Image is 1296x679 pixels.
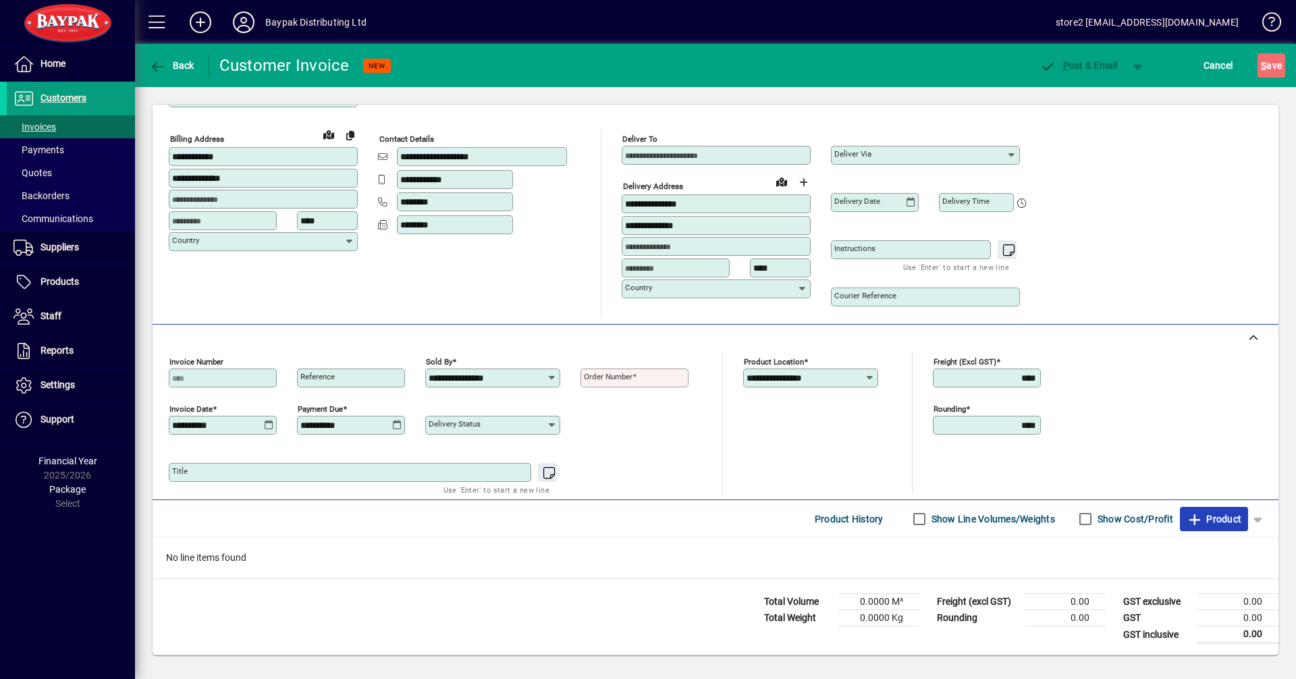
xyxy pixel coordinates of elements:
td: 0.0000 Kg [838,610,919,626]
a: Staff [7,300,135,333]
a: Reports [7,334,135,368]
span: ost & Email [1039,60,1118,71]
mat-label: Delivery status [429,419,481,429]
td: 0.00 [1197,626,1278,643]
span: P [1063,60,1069,71]
a: View on map [771,171,792,192]
div: Customer Invoice [219,55,350,76]
span: Settings [40,379,75,390]
mat-label: Delivery date [834,196,880,206]
mat-label: Deliver via [834,149,871,159]
td: 0.00 [1025,610,1106,626]
mat-label: Title [172,466,188,476]
mat-label: Rounding [934,404,966,414]
mat-label: Reference [300,372,335,381]
mat-label: Country [625,283,652,292]
a: Support [7,403,135,437]
button: Product History [809,507,889,531]
button: Back [146,53,198,78]
a: View on map [318,124,340,145]
label: Show Cost/Profit [1095,512,1173,526]
span: Backorders [13,190,70,201]
a: Quotes [7,161,135,184]
button: Product [1180,507,1248,531]
span: Cancel [1204,55,1233,76]
a: Invoices [7,115,135,138]
mat-label: Courier Reference [834,291,896,300]
div: Baypak Distributing Ltd [265,11,367,33]
button: Copy to Delivery address [340,124,361,146]
span: Home [40,58,65,69]
a: Communications [7,207,135,230]
span: Staff [40,310,61,321]
button: Choose address [792,171,814,193]
mat-label: Deliver To [622,134,657,144]
button: Save [1258,53,1285,78]
span: S [1261,60,1266,71]
td: Rounding [930,610,1025,626]
a: Settings [7,369,135,402]
mat-label: Invoice number [169,357,223,366]
td: 0.00 [1197,594,1278,610]
button: Cancel [1200,53,1237,78]
a: Home [7,47,135,81]
td: Total Volume [757,594,838,610]
span: Reports [40,345,74,356]
mat-hint: Use 'Enter' to start a new line [903,259,1009,275]
td: 0.00 [1197,610,1278,626]
span: Products [40,276,79,287]
button: Post & Email [1033,53,1125,78]
a: Suppliers [7,231,135,265]
app-page-header-button: Back [135,53,209,78]
mat-label: Delivery time [942,196,990,206]
span: Back [149,60,194,71]
mat-label: Payment due [298,404,343,414]
label: Show Line Volumes/Weights [929,512,1055,526]
td: GST exclusive [1116,594,1197,610]
span: ave [1261,55,1282,76]
div: No line items found [153,537,1278,578]
span: Product [1187,508,1241,530]
a: Backorders [7,184,135,207]
div: store2 [EMAIL_ADDRESS][DOMAIN_NAME] [1056,11,1239,33]
span: Product History [815,508,884,530]
span: Communications [13,213,93,224]
span: Support [40,414,74,425]
span: Package [49,484,86,495]
td: 0.0000 M³ [838,594,919,610]
mat-label: Order number [584,372,632,381]
span: Financial Year [38,456,97,466]
mat-label: Sold by [426,357,452,366]
span: Quotes [13,167,52,178]
td: Freight (excl GST) [930,594,1025,610]
span: Customers [40,92,86,103]
span: Payments [13,144,64,155]
mat-label: Product location [744,357,804,366]
span: NEW [369,61,385,70]
td: Total Weight [757,610,838,626]
button: Add [179,10,222,34]
mat-label: Country [172,236,199,245]
mat-label: Invoice date [169,404,213,414]
a: Products [7,265,135,299]
mat-hint: Use 'Enter' to start a new line [443,482,549,497]
td: GST [1116,610,1197,626]
span: Suppliers [40,242,79,252]
mat-label: Freight (excl GST) [934,357,996,366]
td: 0.00 [1025,594,1106,610]
td: GST inclusive [1116,626,1197,643]
a: Payments [7,138,135,161]
span: Invoices [13,121,56,132]
button: Profile [222,10,265,34]
a: Knowledge Base [1252,3,1279,47]
mat-label: Instructions [834,244,875,253]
